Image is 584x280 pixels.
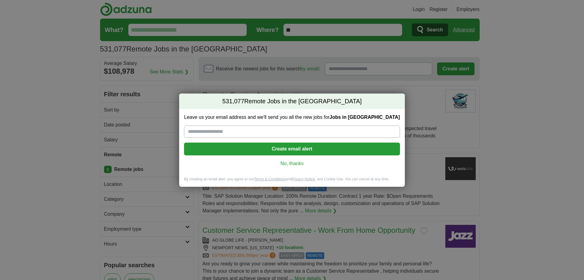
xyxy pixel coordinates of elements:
h2: Remote Jobs in the [GEOGRAPHIC_DATA] [179,94,405,109]
a: Privacy Notice [292,177,315,181]
a: Terms & Conditions [254,177,286,181]
a: No, thanks [189,160,395,167]
label: Leave us your email address and we'll send you all the new jobs for [184,114,400,121]
button: Create email alert [184,143,400,155]
span: 531,077 [222,97,244,106]
strong: Jobs in [GEOGRAPHIC_DATA] [329,115,400,120]
div: By creating an email alert, you agree to our and , and Cookie Use. You can cancel at any time. [179,177,405,187]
